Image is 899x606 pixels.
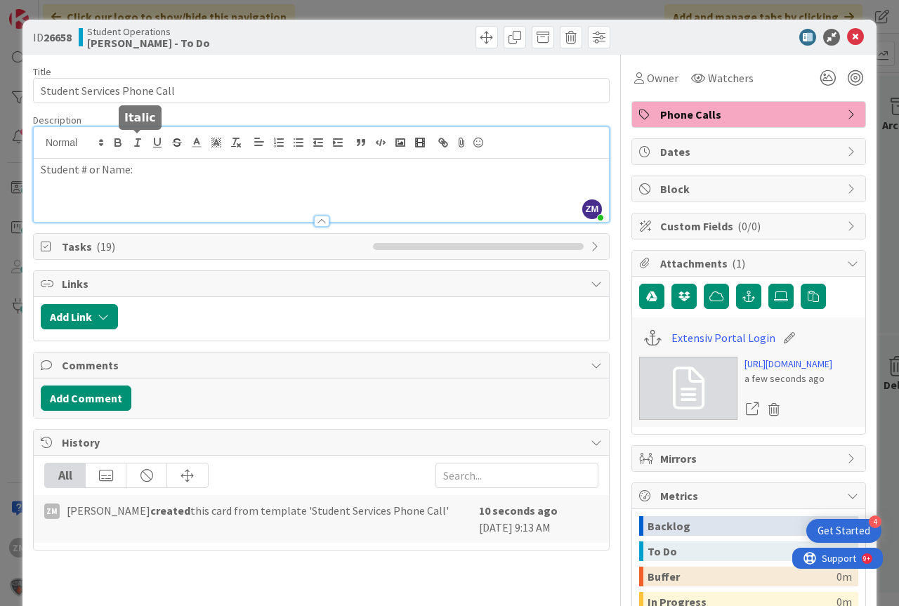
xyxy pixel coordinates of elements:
a: Extensiv Portal Login [671,329,775,346]
div: Backlog [648,516,836,536]
span: Comments [62,357,584,374]
span: Tasks [62,238,366,255]
div: 0m [836,567,852,586]
div: 9+ [71,6,78,17]
span: Block [660,180,840,197]
span: [PERSON_NAME] this card from template 'Student Services Phone Call' [67,502,449,519]
p: Student # or Name: [41,162,602,178]
div: To Do [648,541,836,561]
span: Custom Fields [660,218,840,235]
label: Title [33,65,51,78]
div: ZM [44,503,60,519]
span: Description [33,114,81,126]
span: Watchers [708,70,754,86]
span: Dates [660,143,840,160]
span: Support [29,2,64,19]
div: 0m [836,516,852,536]
span: Phone Calls [660,106,840,123]
button: Add Comment [41,386,131,411]
div: All [45,463,86,487]
span: ZM [582,199,602,219]
span: ( 0/0 ) [737,219,761,233]
input: type card name here... [33,78,610,103]
span: Owner [647,70,678,86]
div: Get Started [818,524,870,538]
span: Attachments [660,255,840,272]
h5: Italic [124,111,156,124]
a: [URL][DOMAIN_NAME] [744,357,832,371]
span: History [62,434,584,451]
span: Metrics [660,487,840,504]
b: 26658 [44,30,72,44]
b: 10 seconds ago [479,503,558,518]
span: ID [33,29,72,46]
div: a few seconds ago [744,371,832,386]
a: Open [744,400,760,419]
div: 4 [869,515,881,528]
b: created [150,503,190,518]
button: Add Link [41,304,118,329]
b: [PERSON_NAME] - To Do [87,37,210,48]
span: Student Operations [87,26,210,37]
span: ( 1 ) [732,256,745,270]
span: Links [62,275,584,292]
div: Buffer [648,567,836,586]
span: Mirrors [660,450,840,467]
span: ( 19 ) [96,239,115,253]
div: Open Get Started checklist, remaining modules: 4 [806,519,881,543]
input: Search... [435,463,598,488]
div: [DATE] 9:13 AM [479,502,598,536]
